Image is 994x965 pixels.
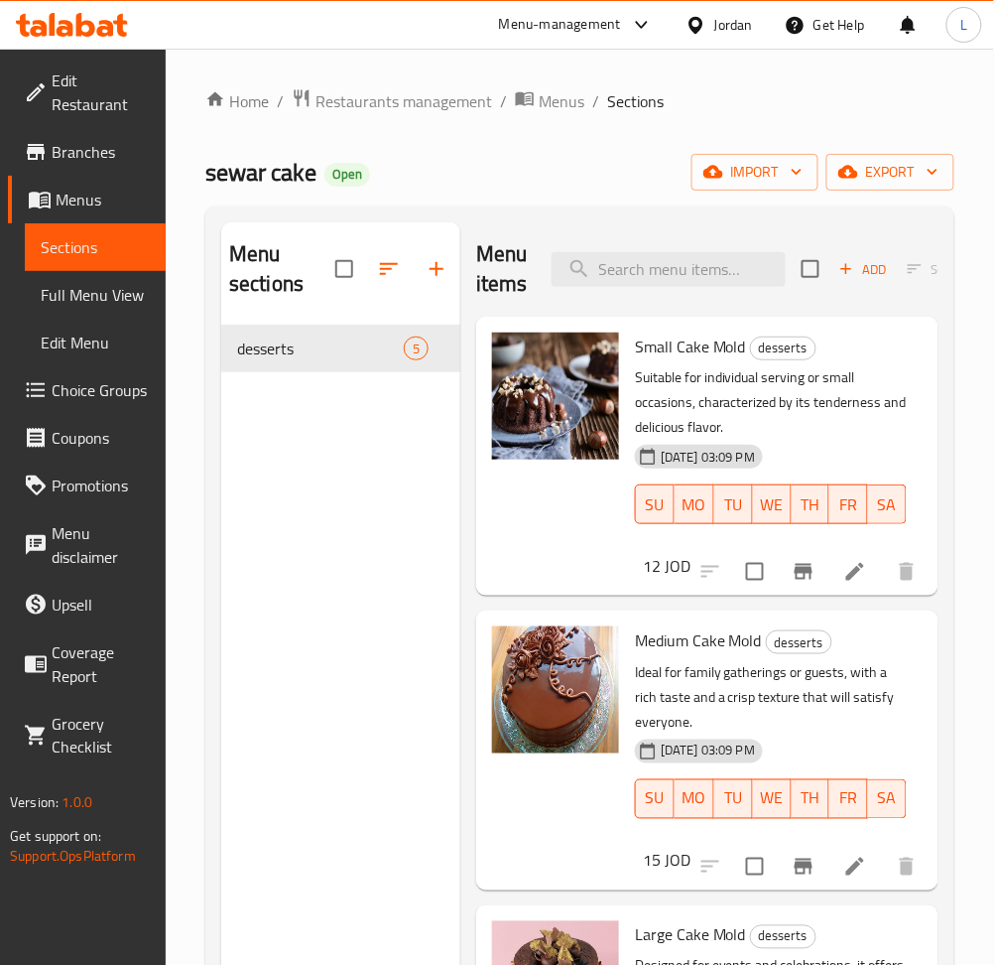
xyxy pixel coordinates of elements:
[753,779,792,819] button: WE
[56,188,150,211] span: Menus
[25,271,166,319] a: Full Menu View
[515,88,584,114] a: Menus
[635,660,907,735] p: Ideal for family gatherings or guests, with a rich taste and a crisp texture that will satisfy ev...
[800,784,822,813] span: TH
[653,448,763,467] span: [DATE] 03:09 PM
[499,13,621,37] div: Menu-management
[635,779,675,819] button: SU
[691,154,818,191] button: import
[883,548,931,596] button: delete
[780,548,827,596] button: Branch-specific-item
[492,626,619,754] img: Medium Cake Mold
[883,843,931,891] button: delete
[635,625,762,655] span: Medium Cake Mold
[323,248,365,290] span: Select all sections
[25,223,166,271] a: Sections
[831,254,895,285] button: Add
[592,89,599,113] li: /
[826,154,954,191] button: export
[643,552,690,580] h6: 12 JOD
[8,462,166,509] a: Promotions
[843,855,867,879] a: Edit menu item
[707,160,803,185] span: import
[607,89,664,113] span: Sections
[324,166,370,183] span: Open
[62,790,92,816] span: 1.0.0
[8,414,166,462] a: Coupons
[767,631,831,654] span: desserts
[315,89,492,113] span: Restaurants management
[750,337,816,360] div: desserts
[52,593,150,617] span: Upsell
[41,283,150,307] span: Full Menu View
[8,581,166,628] a: Upsell
[868,779,907,819] button: SA
[365,245,413,293] span: Sort sections
[683,784,706,813] span: MO
[829,779,868,819] button: FR
[722,490,745,519] span: TU
[8,366,166,414] a: Choice Groups
[52,712,150,759] span: Grocery Checklist
[8,176,166,223] a: Menus
[405,340,428,358] span: 5
[539,89,584,113] span: Menus
[753,484,792,524] button: WE
[635,484,675,524] button: SU
[25,319,166,366] a: Edit Menu
[780,843,827,891] button: Branch-specific-item
[476,239,528,299] h2: Menu items
[792,779,830,819] button: TH
[836,258,890,281] span: Add
[766,630,832,654] div: desserts
[10,790,59,816] span: Version:
[761,784,784,813] span: WE
[229,239,335,299] h2: Menu sections
[292,88,492,114] a: Restaurants management
[52,640,150,688] span: Coverage Report
[205,89,269,113] a: Home
[837,490,860,519] span: FR
[635,332,746,361] span: Small Cake Mold
[714,484,753,524] button: TU
[52,426,150,450] span: Coupons
[876,490,899,519] span: SA
[52,474,150,497] span: Promotions
[635,920,746,950] span: Large Cake Mold
[492,333,619,460] img: Small Cake Mold
[761,490,784,519] span: WE
[714,14,753,36] div: Jordan
[205,150,316,195] span: sewar cake
[734,551,776,593] span: Select to update
[500,89,507,113] li: /
[837,784,860,813] span: FR
[876,784,899,813] span: SA
[751,925,815,948] span: desserts
[653,742,763,760] span: [DATE] 03:09 PM
[722,784,745,813] span: TU
[8,628,166,700] a: Coverage Report
[683,490,706,519] span: MO
[868,484,907,524] button: SA
[792,484,830,524] button: TH
[644,784,667,813] span: SU
[41,331,150,354] span: Edit Menu
[643,847,690,875] h6: 15 JOD
[52,69,150,116] span: Edit Restaurant
[800,490,822,519] span: TH
[960,14,967,36] span: L
[205,88,954,114] nav: breadcrumb
[221,325,460,372] div: desserts5
[221,317,460,380] nav: Menu sections
[644,490,667,519] span: SU
[10,844,136,870] a: Support.OpsPlatform
[10,824,101,850] span: Get support on:
[404,337,429,360] div: items
[8,700,166,771] a: Grocery Checklist
[734,846,776,888] span: Select to update
[8,509,166,581] a: Menu disclaimer
[52,140,150,164] span: Branches
[277,89,284,113] li: /
[237,337,404,360] span: desserts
